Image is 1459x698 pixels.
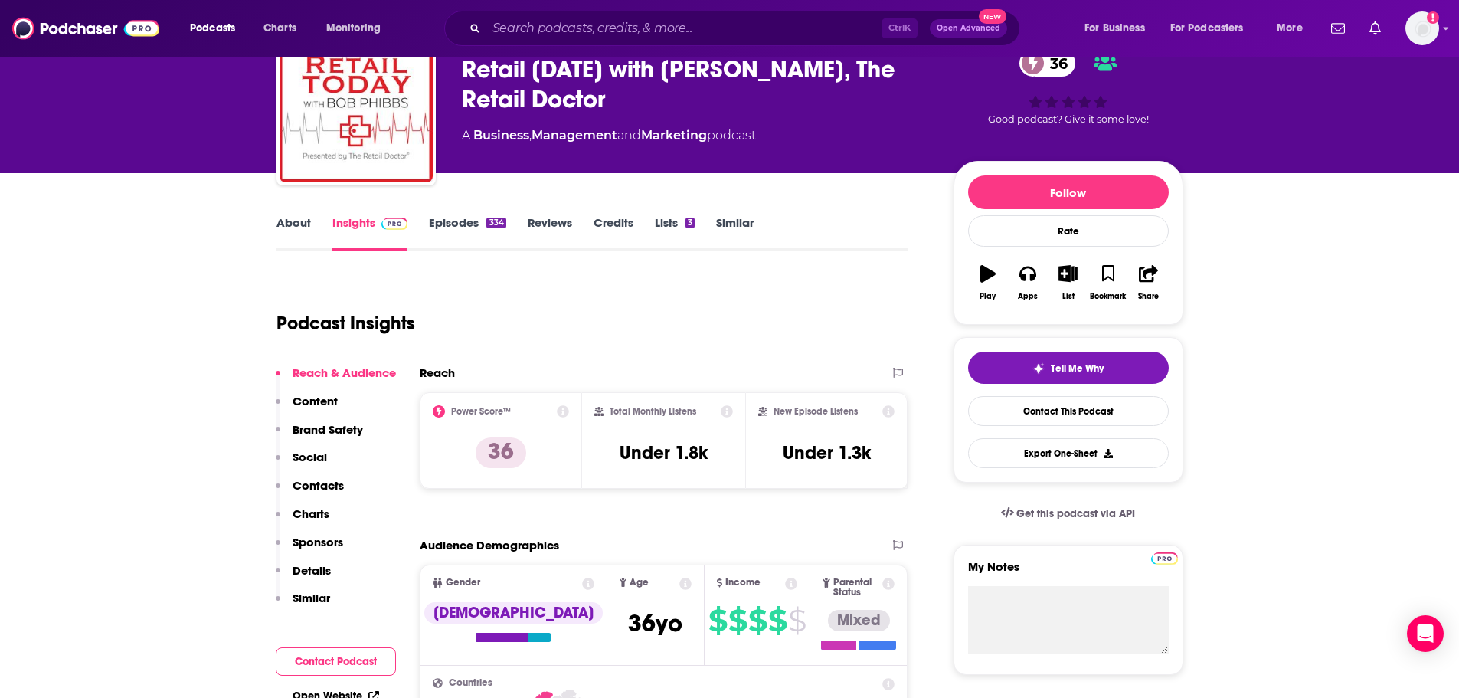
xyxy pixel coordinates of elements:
div: 36Good podcast? Give it some love! [954,40,1183,135]
span: 36 yo [628,608,682,638]
h2: Reach [420,365,455,380]
img: Podchaser Pro [1151,552,1178,565]
a: Business [473,128,529,143]
p: Sponsors [293,535,343,549]
a: Charts [254,16,306,41]
h2: Audience Demographics [420,538,559,552]
button: Play [968,255,1008,310]
h1: Podcast Insights [276,312,415,335]
div: Play [980,292,996,301]
h2: Power Score™ [451,406,511,417]
h2: Total Monthly Listens [610,406,696,417]
img: tell me why sparkle [1032,362,1045,375]
a: Lists3 [655,215,695,251]
h2: New Episode Listens [774,406,858,417]
a: Pro website [1151,550,1178,565]
div: Mixed [828,610,890,631]
a: Show notifications dropdown [1325,15,1351,41]
p: Reach & Audience [293,365,396,380]
a: Credits [594,215,633,251]
span: 36 [1035,50,1075,77]
a: Contact This Podcast [968,396,1169,426]
span: Get this podcast via API [1016,507,1135,520]
a: Similar [716,215,754,251]
div: [DEMOGRAPHIC_DATA] [424,602,603,624]
span: Income [725,578,761,588]
span: More [1277,18,1303,39]
div: Share [1138,292,1159,301]
button: Brand Safety [276,422,363,451]
span: Monitoring [326,18,381,39]
a: Management [532,128,617,143]
p: Content [293,394,338,408]
button: Similar [276,591,330,619]
span: For Podcasters [1170,18,1244,39]
span: New [979,9,1006,24]
button: Contact Podcast [276,647,396,676]
div: Rate [968,215,1169,247]
span: $ [708,608,727,633]
div: Open Intercom Messenger [1407,615,1444,652]
a: Reviews [528,215,572,251]
span: Age [630,578,649,588]
button: Bookmark [1088,255,1128,310]
p: Brand Safety [293,422,363,437]
span: Charts [263,18,296,39]
div: Bookmark [1090,292,1126,301]
span: Tell Me Why [1051,362,1104,375]
a: About [276,215,311,251]
button: open menu [1074,16,1164,41]
span: Gender [446,578,480,588]
button: Export One-Sheet [968,438,1169,468]
p: Contacts [293,478,344,493]
input: Search podcasts, credits, & more... [486,16,882,41]
span: , [529,128,532,143]
button: open menu [1160,16,1266,41]
svg: Add a profile image [1427,11,1439,24]
span: Parental Status [833,578,880,598]
a: InsightsPodchaser Pro [332,215,408,251]
div: List [1062,292,1075,301]
img: Retail Today with Bob Phibbs, The Retail Doctor [280,29,433,182]
button: open menu [316,16,401,41]
button: Follow [968,175,1169,209]
p: 36 [476,437,526,468]
a: Marketing [641,128,707,143]
button: List [1048,255,1088,310]
label: My Notes [968,559,1169,586]
button: open menu [1266,16,1322,41]
span: $ [748,608,767,633]
img: User Profile [1405,11,1439,45]
span: and [617,128,641,143]
button: Reach & Audience [276,365,396,394]
div: 334 [486,218,505,228]
button: Show profile menu [1405,11,1439,45]
button: tell me why sparkleTell Me Why [968,352,1169,384]
p: Details [293,563,331,578]
button: open menu [179,16,255,41]
span: Logged in as Marketing09 [1405,11,1439,45]
a: 36 [1019,50,1075,77]
h3: Under 1.3k [783,441,871,464]
button: Details [276,563,331,591]
span: Podcasts [190,18,235,39]
p: Social [293,450,327,464]
span: Open Advanced [937,25,1000,32]
button: Charts [276,506,329,535]
a: Podchaser - Follow, Share and Rate Podcasts [12,14,159,43]
h3: Under 1.8k [620,441,708,464]
p: Similar [293,591,330,605]
button: Apps [1008,255,1048,310]
button: Open AdvancedNew [930,19,1007,38]
button: Sponsors [276,535,343,563]
a: Episodes334 [429,215,505,251]
button: Social [276,450,327,478]
div: Apps [1018,292,1038,301]
a: Get this podcast via API [989,495,1148,533]
span: $ [728,608,747,633]
button: Share [1128,255,1168,310]
div: A podcast [462,126,756,145]
a: Show notifications dropdown [1363,15,1387,41]
span: $ [788,608,806,633]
